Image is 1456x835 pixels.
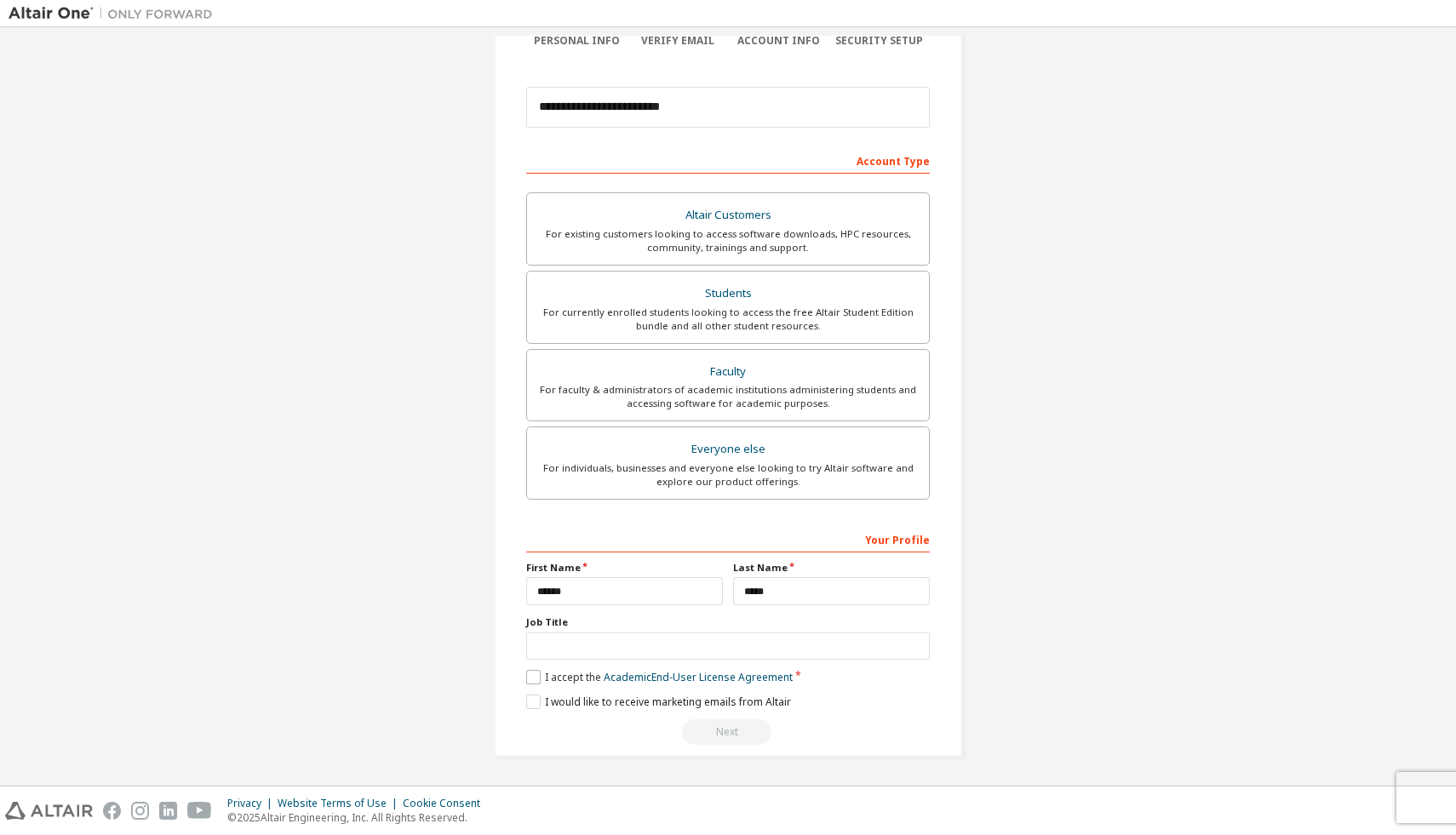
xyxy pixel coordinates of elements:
div: Students [537,282,919,306]
div: Read and acccept EULA to continue [526,719,930,745]
div: Account Info [728,34,829,48]
a: Academic End-User License Agreement [604,670,793,684]
div: Everyone else [537,438,919,461]
div: For existing customers looking to access software downloads, HPC resources, community, trainings ... [537,227,919,255]
div: Website Terms of Use [278,797,403,810]
img: altair_logo.svg [5,802,93,820]
img: youtube.svg [187,802,212,820]
div: Altair Customers [537,203,919,227]
img: facebook.svg [103,802,121,820]
div: Faculty [537,360,919,384]
div: Security Setup [829,34,931,48]
div: For currently enrolled students looking to access the free Altair Student Edition bundle and all ... [537,306,919,333]
div: Personal Info [526,34,628,48]
label: I accept the [526,670,793,684]
label: Job Title [526,615,930,629]
div: Privacy [227,797,278,810]
p: © 2025 Altair Engineering, Inc. All Rights Reserved. [227,810,490,825]
div: Your Profile [526,525,930,552]
label: First Name [526,561,723,575]
div: For individuals, businesses and everyone else looking to try Altair software and explore our prod... [537,461,919,489]
img: instagram.svg [131,802,149,820]
img: linkedin.svg [159,802,177,820]
img: Altair One [9,5,221,22]
div: For faculty & administrators of academic institutions administering students and accessing softwa... [537,383,919,410]
div: Cookie Consent [403,797,490,810]
div: Account Type [526,146,930,174]
label: I would like to receive marketing emails from Altair [526,695,791,709]
div: Verify Email [628,34,729,48]
label: Last Name [733,561,930,575]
